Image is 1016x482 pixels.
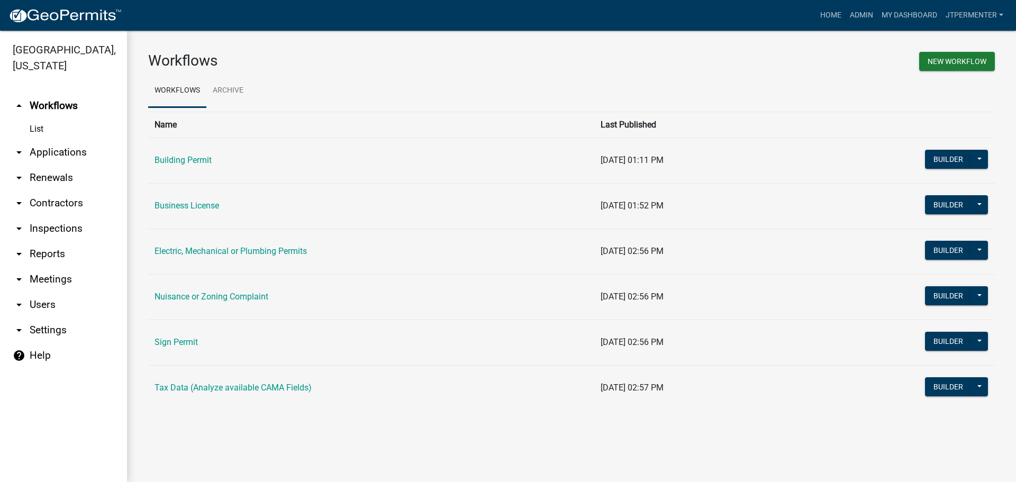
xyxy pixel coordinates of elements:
[13,248,25,260] i: arrow_drop_down
[155,201,219,211] a: Business License
[13,349,25,362] i: help
[941,5,1008,25] a: jtpermenter
[13,222,25,235] i: arrow_drop_down
[594,112,793,138] th: Last Published
[155,155,212,165] a: Building Permit
[925,377,972,396] button: Builder
[877,5,941,25] a: My Dashboard
[601,383,664,393] span: [DATE] 02:57 PM
[919,52,995,71] button: New Workflow
[925,332,972,351] button: Builder
[155,292,268,302] a: Nuisance or Zoning Complaint
[13,146,25,159] i: arrow_drop_down
[13,324,25,337] i: arrow_drop_down
[155,337,198,347] a: Sign Permit
[13,197,25,210] i: arrow_drop_down
[155,383,312,393] a: Tax Data (Analyze available CAMA Fields)
[155,246,307,256] a: Electric, Mechanical or Plumbing Permits
[925,150,972,169] button: Builder
[13,273,25,286] i: arrow_drop_down
[601,246,664,256] span: [DATE] 02:56 PM
[148,112,594,138] th: Name
[148,74,206,108] a: Workflows
[13,99,25,112] i: arrow_drop_up
[13,298,25,311] i: arrow_drop_down
[601,292,664,302] span: [DATE] 02:56 PM
[206,74,250,108] a: Archive
[601,201,664,211] span: [DATE] 01:52 PM
[13,171,25,184] i: arrow_drop_down
[925,241,972,260] button: Builder
[601,155,664,165] span: [DATE] 01:11 PM
[846,5,877,25] a: Admin
[925,195,972,214] button: Builder
[925,286,972,305] button: Builder
[816,5,846,25] a: Home
[601,337,664,347] span: [DATE] 02:56 PM
[148,52,564,70] h3: Workflows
